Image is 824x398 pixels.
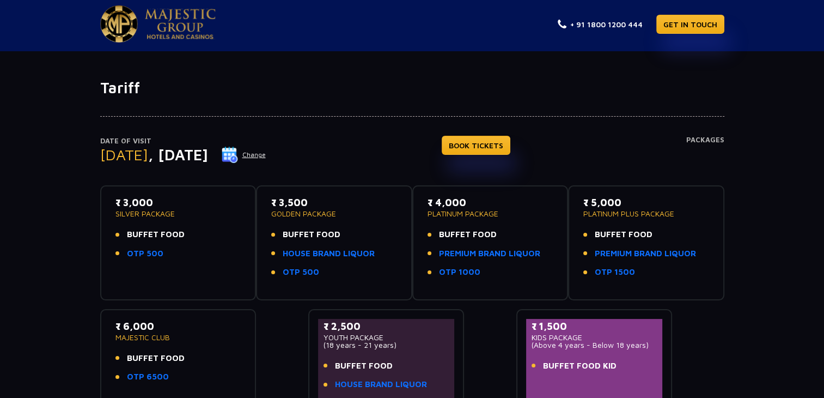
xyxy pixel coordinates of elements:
a: OTP 6500 [127,371,169,383]
p: Date of Visit [100,136,266,147]
a: PREMIUM BRAND LIQUOR [595,248,696,260]
p: ₹ 3,500 [271,195,397,210]
a: GET IN TOUCH [656,15,724,34]
a: PREMIUM BRAND LIQUOR [439,248,540,260]
a: HOUSE BRAND LIQUOR [283,248,375,260]
p: (18 years - 21 years) [324,341,449,349]
span: BUFFET FOOD [127,352,185,365]
a: OTP 1500 [595,266,635,279]
p: SILVER PACKAGE [115,210,241,218]
span: , [DATE] [148,146,208,164]
h4: Packages [686,136,724,175]
a: OTP 500 [283,266,319,279]
span: BUFFET FOOD [595,228,652,241]
span: BUFFET FOOD [283,228,340,241]
p: ₹ 1,500 [532,319,657,334]
span: BUFFET FOOD [127,228,185,241]
p: ₹ 5,000 [583,195,709,210]
button: Change [221,146,266,164]
a: OTP 1000 [439,266,480,279]
p: GOLDEN PACKAGE [271,210,397,218]
p: ₹ 4,000 [428,195,553,210]
p: ₹ 2,500 [324,319,449,334]
p: (Above 4 years - Below 18 years) [532,341,657,349]
span: BUFFET FOOD KID [543,360,617,372]
p: PLATINUM PLUS PACKAGE [583,210,709,218]
p: PLATINUM PACKAGE [428,210,553,218]
a: OTP 500 [127,248,163,260]
p: KIDS PACKAGE [532,334,657,341]
p: ₹ 3,000 [115,195,241,210]
p: YOUTH PACKAGE [324,334,449,341]
span: BUFFET FOOD [439,228,497,241]
a: BOOK TICKETS [442,136,510,155]
a: HOUSE BRAND LIQUOR [335,378,427,391]
span: [DATE] [100,146,148,164]
h1: Tariff [100,79,724,97]
span: BUFFET FOOD [335,360,393,372]
a: + 91 1800 1200 444 [558,19,643,30]
p: MAJESTIC CLUB [115,334,241,341]
img: Majestic Pride [100,5,138,43]
img: Majestic Pride [145,9,216,39]
p: ₹ 6,000 [115,319,241,334]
